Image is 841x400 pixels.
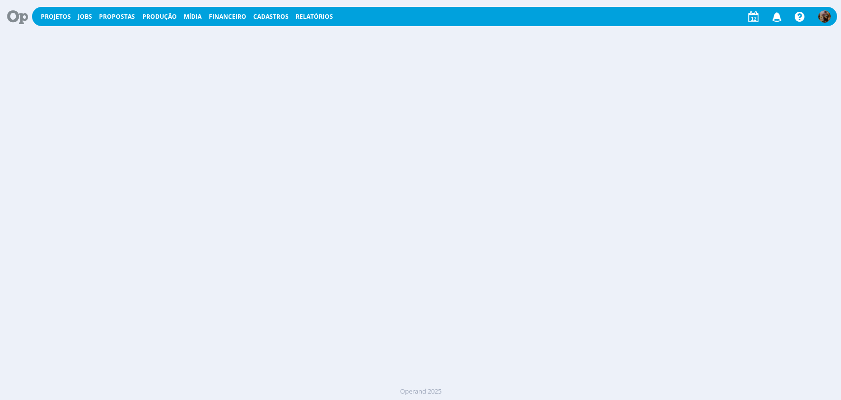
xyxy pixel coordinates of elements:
button: Jobs [75,13,95,21]
button: Mídia [181,13,204,21]
button: A [818,8,831,25]
a: Financeiro [209,12,246,21]
button: Projetos [38,13,74,21]
button: Produção [139,13,180,21]
button: Cadastros [250,13,292,21]
button: Propostas [96,13,138,21]
span: Propostas [99,12,135,21]
a: Relatórios [296,12,333,21]
a: Mídia [184,12,202,21]
img: A [818,10,831,23]
span: Cadastros [253,12,289,21]
button: Financeiro [206,13,249,21]
a: Projetos [41,12,71,21]
button: Relatórios [293,13,336,21]
a: Produção [142,12,177,21]
a: Jobs [78,12,92,21]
